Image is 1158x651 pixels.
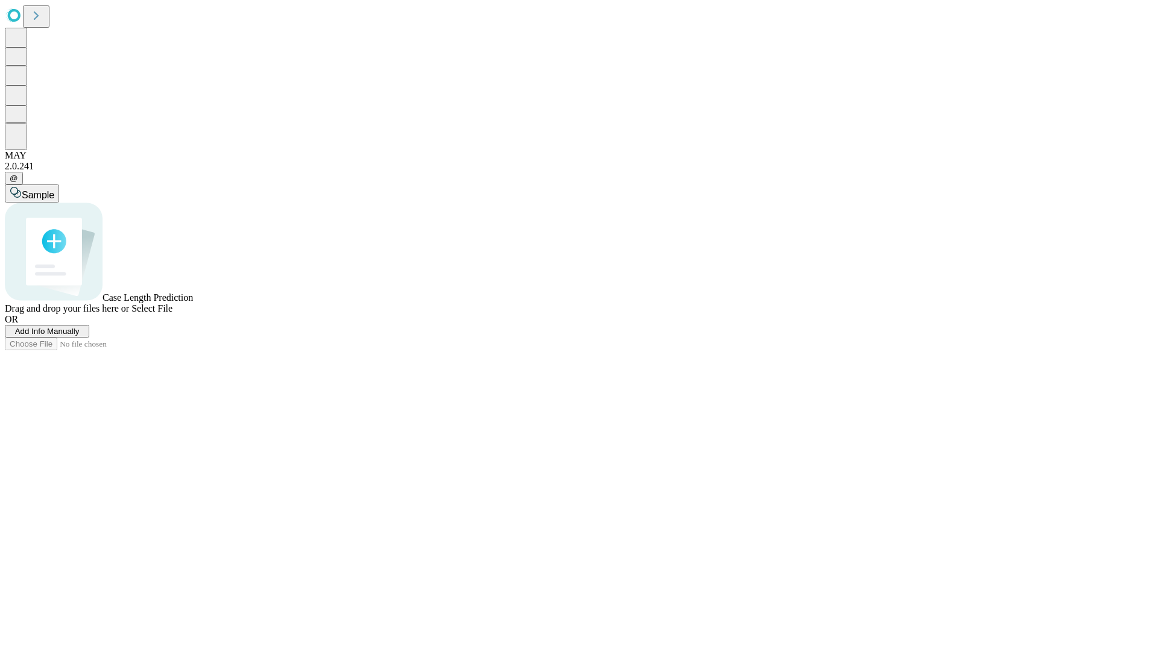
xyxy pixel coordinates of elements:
span: Add Info Manually [15,327,80,336]
span: Drag and drop your files here or [5,303,129,313]
span: Select File [131,303,172,313]
span: OR [5,314,18,324]
span: @ [10,174,18,183]
button: @ [5,172,23,184]
button: Sample [5,184,59,203]
span: Sample [22,190,54,200]
button: Add Info Manually [5,325,89,338]
div: MAY [5,150,1153,161]
div: 2.0.241 [5,161,1153,172]
span: Case Length Prediction [103,292,193,303]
